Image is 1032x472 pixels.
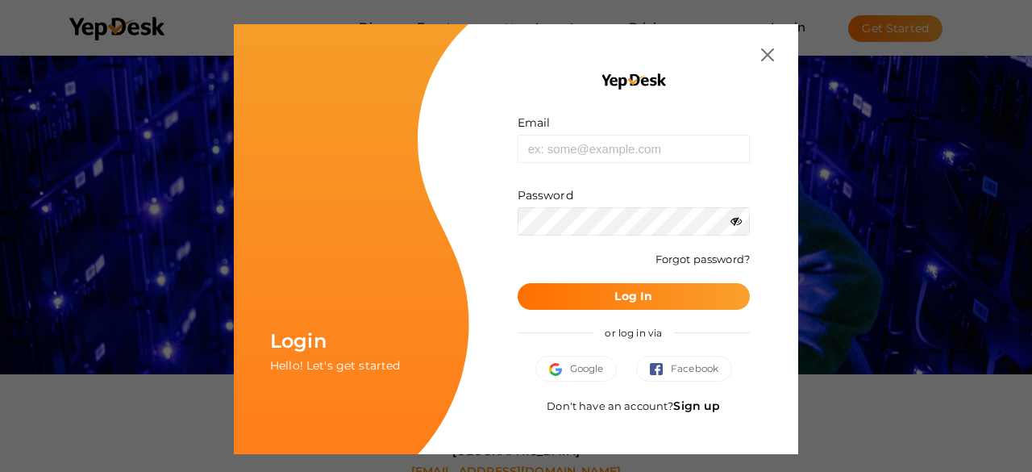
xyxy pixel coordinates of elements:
[655,253,750,265] a: Forgot password?
[270,329,327,353] span: Login
[549,363,570,376] img: google.svg
[614,289,652,303] b: Log In
[518,187,573,203] label: Password
[518,115,551,131] label: Email
[547,399,720,412] span: Don't have an account?
[636,356,732,382] button: Facebook
[535,356,618,382] button: Google
[270,358,400,373] span: Hello! Let's get started
[518,283,750,310] button: Log In
[761,48,774,61] img: close.svg
[593,315,674,351] span: or log in via
[650,363,671,376] img: facebook.svg
[600,73,667,90] img: YEP_black_cropped.png
[518,135,750,163] input: ex: some@example.com
[673,399,720,413] a: Sign up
